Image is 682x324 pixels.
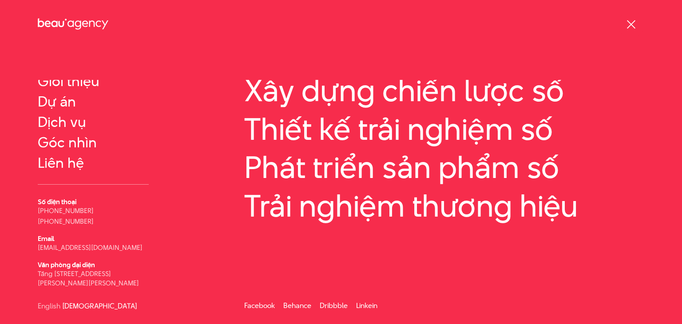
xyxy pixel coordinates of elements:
a: Phát triển sản phẩm số [244,150,644,184]
a: Trải nghiệm thương hiệu [244,189,644,223]
a: Thiết kế trải nghiệm số [244,112,644,146]
a: Xây dựng chiến lược số [244,73,644,107]
a: [EMAIL_ADDRESS][DOMAIN_NAME] [38,243,143,252]
a: Linkein [356,300,377,311]
a: Liên hệ [38,155,149,171]
a: Dịch vụ [38,114,149,130]
a: Dribbble [320,300,348,311]
a: [DEMOGRAPHIC_DATA] [62,303,137,309]
a: Giới thiệu [38,73,149,89]
a: Dự án [38,94,149,110]
a: English [38,303,60,309]
a: [PHONE_NUMBER] [38,217,94,226]
a: [PHONE_NUMBER] [38,206,94,215]
b: Văn phòng đại diện [38,260,95,269]
a: Góc nhìn [38,134,149,150]
a: Facebook [244,300,275,311]
b: Email [38,234,54,243]
b: Số điện thoại [38,197,76,206]
p: Tầng [STREET_ADDRESS][PERSON_NAME][PERSON_NAME] [38,269,149,288]
a: Behance [283,300,311,311]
